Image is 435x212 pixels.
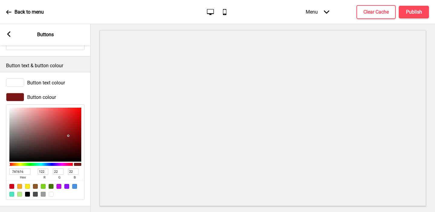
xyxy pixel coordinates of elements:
div: #417505 [49,184,53,189]
span: Button colour [27,94,56,100]
h4: Publish [406,9,422,15]
span: Button text colour [27,80,65,86]
div: Button text colour [6,78,85,87]
div: #4A4A4A [33,192,38,197]
div: Menu [300,3,335,21]
span: b [68,175,81,181]
h4: Clear Cache [363,9,389,15]
div: #9B9B9B [41,192,46,197]
div: Button colour [6,93,85,101]
div: #000000 [25,192,30,197]
div: #BD10E0 [56,184,61,189]
div: #F5A623 [17,184,22,189]
button: Clear Cache [356,5,396,19]
p: Button text & button colour [6,62,85,69]
div: #D0021B [9,184,14,189]
div: #B8E986 [17,192,22,197]
button: Publish [399,6,429,18]
div: #4A90E2 [72,184,77,189]
span: hex [9,175,36,181]
div: #7ED321 [41,184,46,189]
p: Back to menu [14,9,44,15]
p: Buttons [37,31,54,38]
div: #8B572A [33,184,38,189]
div: #F8E71C [25,184,30,189]
div: #FFFFFF [49,192,53,197]
span: r [38,175,51,181]
a: Back to menu [6,4,44,20]
div: #9013FE [64,184,69,189]
span: g [53,175,66,181]
div: #50E3C2 [9,192,14,197]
